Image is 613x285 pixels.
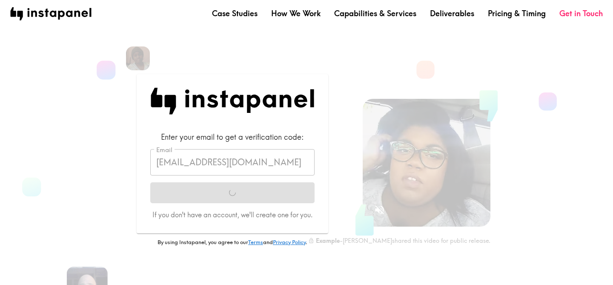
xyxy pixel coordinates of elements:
[308,237,490,245] div: - [PERSON_NAME] shared this video for public release.
[248,239,263,245] a: Terms
[370,201,389,219] button: Sound is off
[271,8,321,19] a: How We Work
[150,132,315,142] div: Enter your email to get a verification code:
[334,8,416,19] a: Capabilities & Services
[212,8,258,19] a: Case Studies
[156,145,172,155] label: Email
[430,8,474,19] a: Deliverables
[150,210,315,219] p: If you don't have an account, we'll create one for you.
[488,8,546,19] a: Pricing & Timing
[559,8,603,19] a: Get in Touch
[10,7,92,20] img: instapanel
[126,46,150,70] img: Venita
[150,88,315,115] img: Instapanel
[316,237,340,245] b: Example
[137,239,328,246] p: By using Instapanel, you agree to our and .
[273,239,306,245] a: Privacy Policy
